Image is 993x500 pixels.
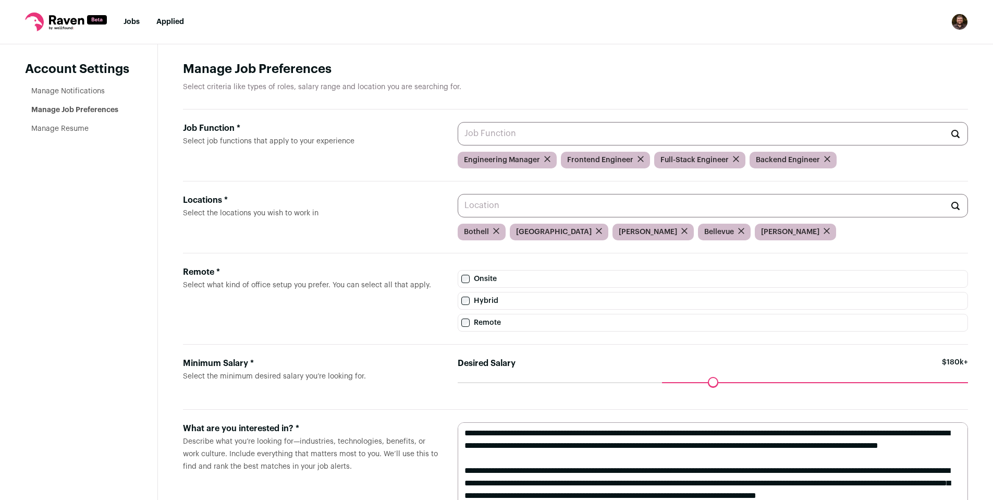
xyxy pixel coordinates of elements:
a: Manage Resume [31,125,89,132]
p: Select criteria like types of roles, salary range and location you are searching for. [183,82,968,92]
span: Frontend Engineer [567,155,633,165]
span: Engineering Manager [464,155,540,165]
div: Locations * [183,194,441,206]
label: Onsite [458,270,968,288]
label: Hybrid [458,292,968,310]
span: Select the minimum desired salary you’re looking for. [183,373,366,380]
input: Job Function [458,122,968,145]
span: Full-Stack Engineer [660,155,729,165]
span: Backend Engineer [756,155,820,165]
span: Select the locations you wish to work in [183,210,318,217]
span: $180k+ [942,357,968,382]
div: What are you interested in? * [183,422,441,435]
div: Minimum Salary * [183,357,441,370]
input: Onsite [461,275,470,283]
span: Select what kind of office setup you prefer. You can select all that apply. [183,282,431,289]
header: Account Settings [25,61,132,78]
button: Open dropdown [951,14,968,30]
a: Manage Notifications [31,88,105,95]
span: [PERSON_NAME] [619,227,677,237]
span: Bothell [464,227,489,237]
label: Remote [458,314,968,332]
input: Hybrid [461,297,470,305]
h1: Manage Job Preferences [183,61,968,78]
span: Select job functions that apply to your experience [183,138,354,145]
div: Job Function * [183,122,441,135]
input: Location [458,194,968,217]
span: [GEOGRAPHIC_DATA] [516,227,592,237]
label: Desired Salary [458,357,516,370]
div: Remote * [183,266,441,278]
span: Bellevue [704,227,734,237]
a: Jobs [124,18,140,26]
input: Remote [461,319,470,327]
span: Describe what you’re looking for—industries, technologies, benefits, or work culture. Include eve... [183,438,438,470]
a: Manage Job Preferences [31,106,118,114]
img: 3409771-medium_jpg [951,14,968,30]
a: Applied [156,18,184,26]
span: [PERSON_NAME] [761,227,819,237]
